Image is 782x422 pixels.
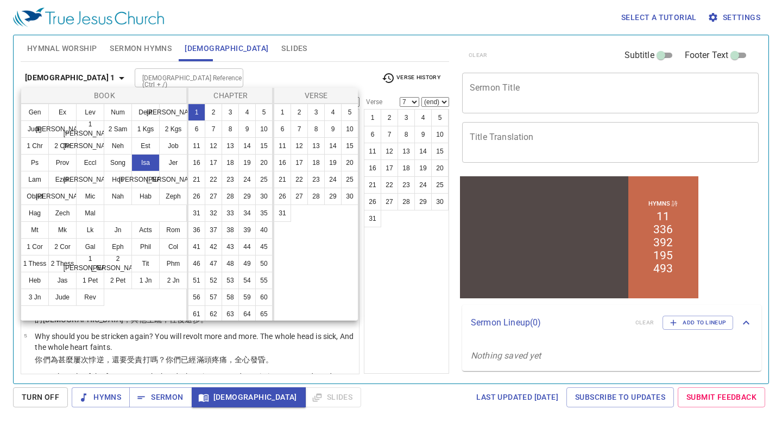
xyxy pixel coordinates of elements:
button: Rom [159,221,187,239]
button: 22 [205,171,222,188]
button: 1 Thess [21,255,49,272]
li: 195 [195,75,215,88]
button: 19 [324,154,342,171]
button: Rev [76,289,104,306]
button: 28 [222,188,239,205]
button: Hab [131,188,160,205]
button: 2 Cor [48,238,77,255]
button: 30 [341,188,358,205]
button: 21 [188,171,205,188]
button: 45 [255,238,273,255]
button: 1 Kgs [131,120,160,138]
button: 13 [307,137,325,155]
button: Ex [48,104,77,121]
button: 3 [307,104,325,121]
button: 12 [205,137,222,155]
button: 44 [238,238,256,255]
button: 62 [205,305,222,323]
button: 2 [PERSON_NAME] [104,255,132,272]
button: Ezek [48,171,77,188]
button: 9 [238,120,256,138]
button: Lk [76,221,104,239]
li: 392 [195,62,215,75]
button: 58 [222,289,239,306]
button: [PERSON_NAME] [48,120,77,138]
button: 2 [205,104,222,121]
button: 13 [222,137,239,155]
li: 336 [195,49,215,62]
button: 38 [222,221,239,239]
button: Jas [48,272,77,289]
button: 17 [291,154,308,171]
button: 2 Thess [48,255,77,272]
button: 27 [291,188,308,205]
button: Mt [21,221,49,239]
button: 20 [255,154,273,171]
button: [PERSON_NAME] [76,137,104,155]
button: 29 [238,188,256,205]
button: 5 [341,104,358,121]
button: Acts [131,221,160,239]
button: 25 [341,171,358,188]
button: 39 [238,221,256,239]
button: 30 [255,188,273,205]
button: 43 [222,238,239,255]
button: 47 [205,255,222,272]
button: 1 Pet [76,272,104,289]
p: Book [23,90,186,101]
button: Zech [48,204,77,222]
button: 46 [188,255,205,272]
button: 12 [291,137,308,155]
button: 1 Jn [131,272,160,289]
button: 7 [291,120,308,138]
button: Lev [76,104,104,121]
button: Phm [159,255,187,272]
button: 1 Chr [21,137,49,155]
button: Judg [21,120,49,138]
button: 50 [255,255,273,272]
button: 3 [222,104,239,121]
button: Isa [131,154,160,171]
button: [PERSON_NAME] [159,171,187,188]
button: 61 [188,305,205,323]
button: 27 [205,188,222,205]
button: 57 [205,289,222,306]
button: 9 [324,120,342,138]
button: 18 [307,154,325,171]
li: 11 [199,36,212,49]
button: 29 [324,188,342,205]
button: Hag [21,204,49,222]
button: 65 [255,305,273,323]
button: Lam [21,171,49,188]
button: 54 [238,272,256,289]
button: [PERSON_NAME] [76,171,104,188]
button: 19 [238,154,256,171]
button: 22 [291,171,308,188]
button: 16 [274,154,291,171]
button: 2 [291,104,308,121]
button: 2 Kgs [159,120,187,138]
button: 7 [205,120,222,138]
button: 8 [222,120,239,138]
button: 37 [205,221,222,239]
button: Obad [21,188,49,205]
button: 26 [188,188,205,205]
button: Deut [131,104,160,121]
button: 53 [222,272,239,289]
button: 33 [222,204,239,222]
button: 15 [341,137,358,155]
button: Neh [104,137,132,155]
button: Mk [48,221,77,239]
button: 24 [324,171,342,188]
button: 56 [188,289,205,306]
button: Jude [48,289,77,306]
button: [PERSON_NAME] [159,104,187,121]
button: 23 [307,171,325,188]
button: Heb [21,272,49,289]
button: Zeph [159,188,187,205]
button: Ps [21,154,49,171]
button: [PERSON_NAME] [48,188,77,205]
button: 26 [274,188,291,205]
button: [PERSON_NAME] [131,171,160,188]
button: Job [159,137,187,155]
